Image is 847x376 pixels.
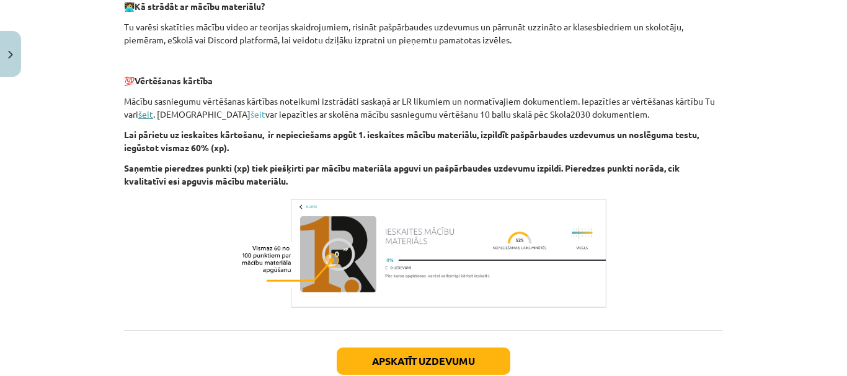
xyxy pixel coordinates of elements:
[135,1,265,12] strong: Kā strādāt ar mācību materiālu?
[337,348,510,375] button: Apskatīt uzdevumu
[138,108,153,120] a: šeit
[124,74,723,87] p: 💯
[135,75,213,86] b: Vērtēšanas kārtība
[124,20,723,46] p: Tu varēsi skatīties mācību video ar teorijas skaidrojumiem, risināt pašpārbaudes uzdevumus un pār...
[251,108,265,120] a: šeit
[124,95,723,121] p: Mācību sasniegumu vērtēšanas kārtības noteikumi izstrādāti saskaņā ar LR likumiem un normatīvajie...
[124,129,699,153] strong: Lai pārietu uz ieskaites kārtošanu, ir nepieciešams apgūt 1. ieskaites mācību materiālu, izpildīt...
[124,162,680,186] strong: Saņemtie pieredzes punkti (xp) tiek piešķirti par mācību materiāla apguvi un pašpārbaudes uzdevum...
[8,51,13,59] img: icon-close-lesson-0947bae3869378f0d4975bcd49f059093ad1ed9edebbc8119c70593378902aed.svg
